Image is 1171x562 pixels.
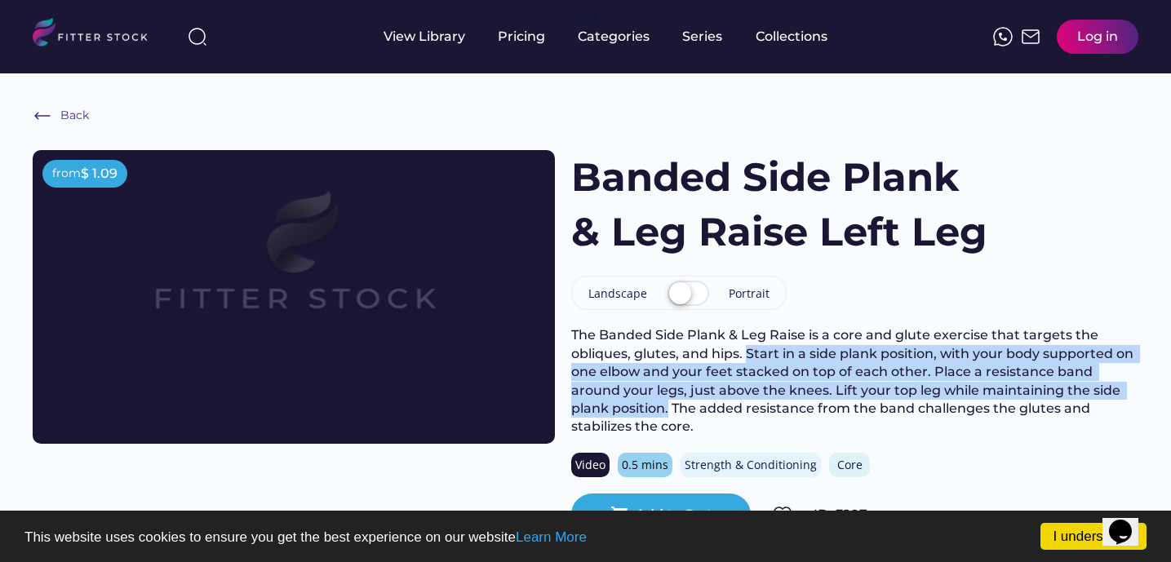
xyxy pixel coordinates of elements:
[60,108,89,124] div: Back
[33,106,52,126] img: Frame%20%286%29.svg
[578,28,650,46] div: Categories
[571,150,996,259] h1: Banded Side Plank & Leg Raise Left Leg
[1040,523,1147,550] a: I understand!
[384,28,465,46] div: View Library
[610,505,630,524] button: shopping_cart
[729,285,770,302] div: Portrait
[24,530,1147,544] p: This website uses cookies to ensure you get the best experience on our website
[993,27,1013,46] img: meteor-icons_whatsapp%20%281%29.svg
[33,18,162,51] img: LOGO.svg
[622,457,668,473] div: 0.5 mins
[578,8,599,24] div: fvck
[814,506,1138,524] div: ID: F207
[516,529,587,545] a: Learn More
[636,506,712,524] div: Add to Cart
[1102,497,1155,546] iframe: chat widget
[52,166,81,182] div: from
[588,285,647,302] div: Landscape
[756,28,827,46] div: Collections
[575,457,605,473] div: Video
[498,28,545,46] div: Pricing
[773,505,792,524] img: Group%201000002324.svg
[685,457,817,473] div: Strength & Conditioning
[571,326,1138,436] div: The Banded Side Plank & Leg Raise is a core and glute exercise that targets the obliques, glutes,...
[833,457,866,473] div: Core
[1021,27,1040,46] img: Frame%2051.svg
[81,165,118,183] div: $ 1.09
[1077,28,1118,46] div: Log in
[85,150,503,385] img: Frame%2079%20%281%29.svg
[188,27,207,46] img: search-normal%203.svg
[682,28,723,46] div: Series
